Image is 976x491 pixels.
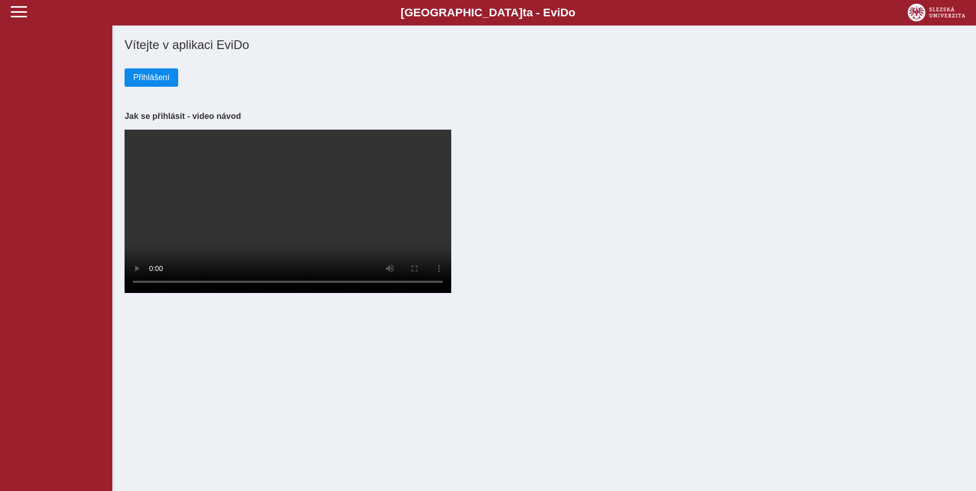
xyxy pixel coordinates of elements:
[523,6,526,19] span: t
[125,68,178,87] button: Přihlášení
[133,73,169,82] span: Přihlášení
[569,6,576,19] span: o
[31,6,945,19] b: [GEOGRAPHIC_DATA] a - Evi
[560,6,568,19] span: D
[125,111,964,121] h3: Jak se přihlásit - video návod
[125,130,451,293] video: Your browser does not support the video tag.
[125,38,964,52] h1: Vítejte v aplikaci EviDo
[908,4,965,21] img: logo_web_su.png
